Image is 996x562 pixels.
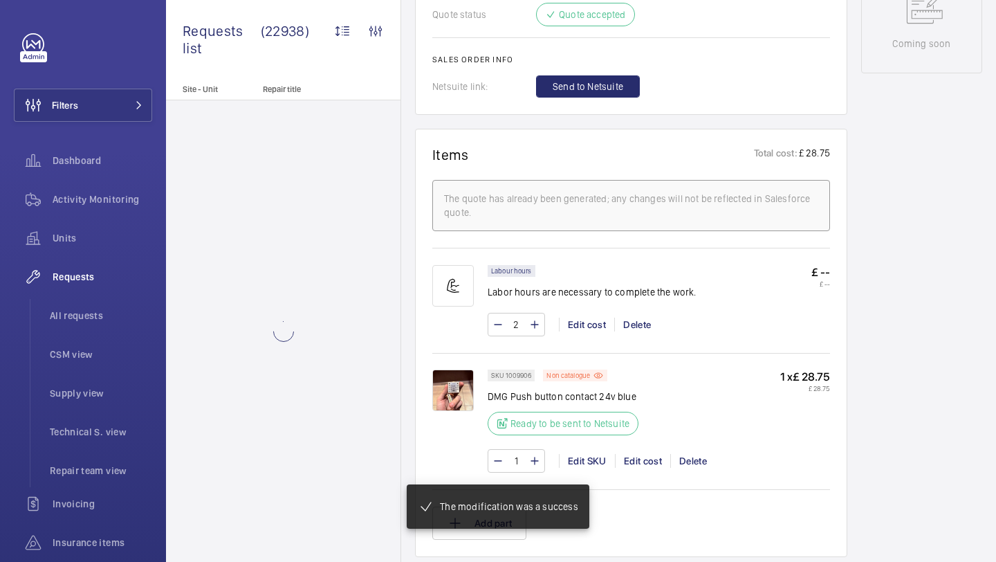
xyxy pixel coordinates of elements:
p: Coming soon [892,37,950,51]
div: Delete [614,318,659,332]
p: Site - Unit [166,84,257,94]
span: Requests list [183,22,261,57]
p: SKU 1009906 [491,373,531,378]
h2: Sales order info [432,55,830,64]
span: Technical S. view [50,425,152,439]
span: Invoicing [53,497,152,511]
span: Dashboard [53,154,152,167]
p: £ 28.75 [797,146,830,163]
p: Labour hours [491,269,532,273]
button: Filters [14,89,152,122]
span: Filters [52,98,78,112]
div: Edit cost [615,454,670,468]
p: £ -- [811,265,830,280]
img: _TaCs8YsRTh_1D5Kf3fdVae0jgWMenE4bJbKACEJdgk03nbU.png [432,370,474,411]
span: Insurance items [53,536,152,550]
p: DMG Push button contact 24v blue [488,390,647,404]
span: Repair team view [50,464,152,478]
p: The modification was a success [440,500,578,514]
button: Send to Netsuite [536,75,640,98]
span: Send to Netsuite [553,80,623,93]
p: Non catalogue [546,373,590,378]
span: Requests [53,270,152,284]
h1: Items [432,146,469,163]
p: £ 28.75 [780,384,830,392]
span: CSM view [50,347,152,361]
p: Repair title [263,84,354,94]
span: Units [53,231,152,245]
span: All requests [50,309,152,323]
div: Delete [670,454,715,468]
div: Edit cost [559,318,614,332]
img: muscle-sm.svg [432,265,474,307]
span: Supply view [50,386,152,400]
span: Activity Monitoring [53,192,152,206]
p: £ -- [811,280,830,288]
p: Total cost: [754,146,797,163]
div: The quote has already been generated; any changes will not be reflected in Salesforce quote. [444,192,818,219]
p: Labor hours are necessary to complete the work. [488,285,697,299]
p: Ready to be sent to Netsuite [510,417,629,430]
p: 1 x £ 28.75 [780,370,830,384]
